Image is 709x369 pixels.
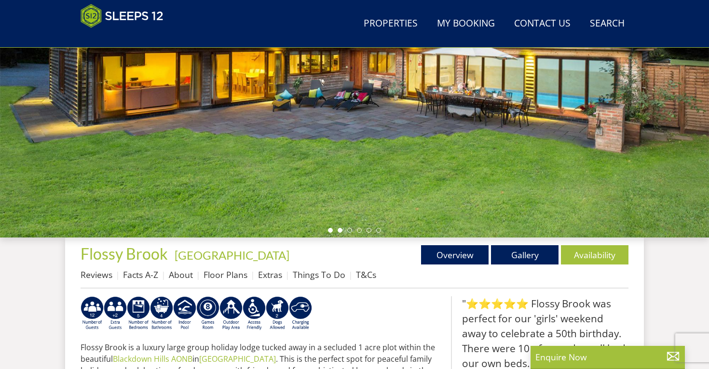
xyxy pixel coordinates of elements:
p: Enquire Now [535,351,680,363]
a: Overview [421,245,489,264]
img: AD_4nXdrZMsjcYNLGsKuA84hRzvIbesVCpXJ0qqnwZoX5ch9Zjv73tWe4fnFRs2gJ9dSiUubhZXckSJX_mqrZBmYExREIfryF... [196,296,219,331]
a: My Booking [433,13,499,35]
img: AD_4nXeeKAYjkuG3a2x-X3hFtWJ2Y0qYZCJFBdSEqgvIh7i01VfeXxaPOSZiIn67hladtl6xx588eK4H21RjCP8uLcDwdSe_I... [150,296,173,331]
a: Extras [258,269,282,280]
img: AD_4nXcnT2OPG21WxYUhsl9q61n1KejP7Pk9ESVM9x9VetD-X_UXXoxAKaMRZGYNcSGiAsmGyKm0QlThER1osyFXNLmuYOVBV... [289,296,312,331]
a: Reviews [81,269,112,280]
a: Facts A-Z [123,269,158,280]
a: About [169,269,193,280]
img: AD_4nXe3VD57-M2p5iq4fHgs6WJFzKj8B0b3RcPFe5LKK9rgeZlFmFoaMJPsJOOJzc7Q6RMFEqsjIZ5qfEJu1txG3QLmI_2ZW... [243,296,266,331]
a: T&Cs [356,269,376,280]
a: Availability [561,245,628,264]
img: AD_4nXfjdDqPkGBf7Vpi6H87bmAUe5GYCbodrAbU4sf37YN55BCjSXGx5ZgBV7Vb9EJZsXiNVuyAiuJUB3WVt-w9eJ0vaBcHg... [219,296,243,331]
a: Flossy Brook [81,244,171,263]
a: [GEOGRAPHIC_DATA] [175,248,289,262]
a: Contact Us [510,13,574,35]
img: AD_4nXdbpp640i7IVFfqLTtqWv0Ghs4xmNECk-ef49VdV_vDwaVrQ5kQ5qbfts81iob6kJkelLjJ-SykKD7z1RllkDxiBG08n... [127,296,150,331]
img: AD_4nXeP6WuvG491uY6i5ZIMhzz1N248Ei-RkDHdxvvjTdyF2JXhbvvI0BrTCyeHgyWBEg8oAgd1TvFQIsSlzYPCTB7K21VoI... [104,296,127,331]
a: [GEOGRAPHIC_DATA] [199,354,276,364]
a: Things To Do [293,269,345,280]
span: Flossy Brook [81,244,168,263]
a: Gallery [491,245,559,264]
img: AD_4nXei2dp4L7_L8OvME76Xy1PUX32_NMHbHVSts-g-ZAVb8bILrMcUKZI2vRNdEqfWP017x6NFeUMZMqnp0JYknAB97-jDN... [173,296,196,331]
img: AD_4nXe7_8LrJK20fD9VNWAdfykBvHkWcczWBt5QOadXbvIwJqtaRaRf-iI0SeDpMmH1MdC9T1Vy22FMXzzjMAvSuTB5cJ7z5... [266,296,289,331]
a: Blackdown Hills AONB [113,354,192,364]
span: - [171,248,289,262]
a: Search [586,13,628,35]
a: Floor Plans [204,269,247,280]
img: Sleeps 12 [81,4,164,28]
a: Properties [360,13,422,35]
img: AD_4nXeyNBIiEViFqGkFxeZn-WxmRvSobfXIejYCAwY7p4slR9Pvv7uWB8BWWl9Rip2DDgSCjKzq0W1yXMRj2G_chnVa9wg_L... [81,296,104,331]
iframe: Customer reviews powered by Trustpilot [76,34,177,42]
